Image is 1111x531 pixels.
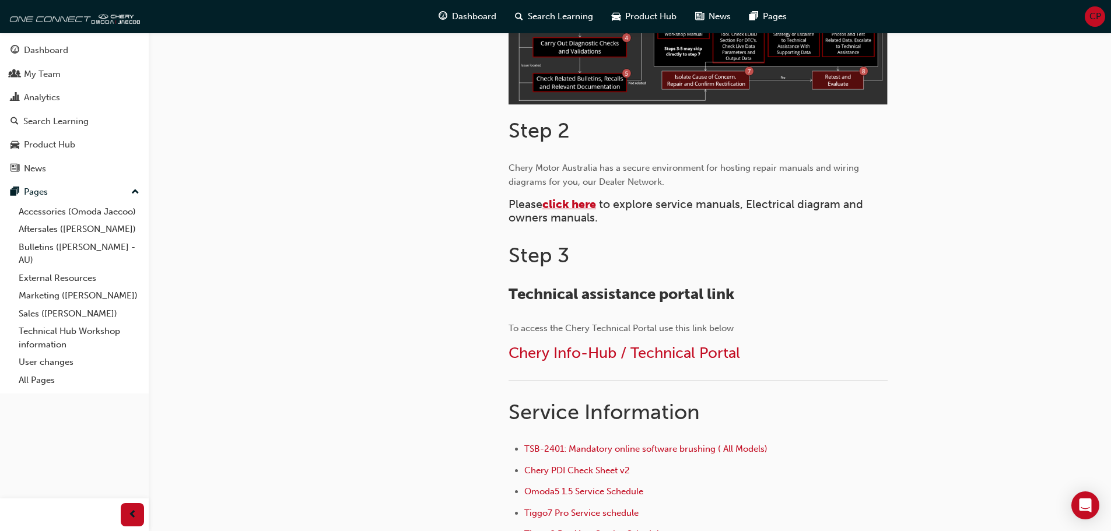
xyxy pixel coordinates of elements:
span: car-icon [612,9,621,24]
a: News [5,158,144,180]
a: Accessories (Omoda Jaecoo) [14,203,144,221]
span: Product Hub [625,10,677,23]
a: TSB-2401: Mandatory online software brushing ( All Models) [524,444,767,454]
span: search-icon [515,9,523,24]
a: Technical Hub Workshop information [14,322,144,353]
a: Aftersales ([PERSON_NAME]) [14,220,144,238]
a: User changes [14,353,144,371]
a: Dashboard [5,40,144,61]
span: up-icon [131,185,139,200]
span: guage-icon [439,9,447,24]
a: Tiggo7 Pro Service schedule [524,508,639,518]
a: Bulletins ([PERSON_NAME] - AU) [14,238,144,269]
span: Step 3 [509,242,569,268]
span: chart-icon [10,93,19,103]
span: car-icon [10,140,19,150]
a: Chery PDI Check Sheet v2 [524,465,630,476]
span: News [709,10,731,23]
a: car-iconProduct Hub [602,5,686,29]
button: CP [1085,6,1105,27]
div: Dashboard [24,44,68,57]
span: guage-icon [10,45,19,56]
span: Step 2 [509,118,570,143]
a: Search Learning [5,111,144,132]
span: CP [1089,10,1101,23]
a: Omoda5 1.5 Service Schedule [524,486,643,497]
span: prev-icon [128,508,137,522]
div: Open Intercom Messenger [1071,491,1099,519]
span: pages-icon [10,187,19,198]
a: External Resources [14,269,144,287]
a: guage-iconDashboard [429,5,506,29]
div: Product Hub [24,138,75,152]
a: My Team [5,64,144,85]
a: search-iconSearch Learning [506,5,602,29]
div: Pages [24,185,48,199]
a: Sales ([PERSON_NAME]) [14,305,144,323]
img: oneconnect [6,5,140,28]
button: Pages [5,181,144,203]
span: pages-icon [749,9,758,24]
span: news-icon [10,164,19,174]
span: Technical assistance portal link [509,285,734,303]
div: News [24,162,46,175]
span: Search Learning [528,10,593,23]
div: Analytics [24,91,60,104]
a: Product Hub [5,134,144,156]
span: Service Information [509,399,700,424]
a: Chery Info-Hub / Technical Portal [509,344,740,362]
span: to explore service manuals, Electrical diagram and owners manuals. [509,198,866,224]
button: DashboardMy TeamAnalyticsSearch LearningProduct HubNews [5,37,144,181]
span: Chery Motor Australia has a secure environment for hosting repair manuals and wiring diagrams for... [509,163,861,187]
span: Pages [763,10,787,23]
a: pages-iconPages [740,5,796,29]
div: My Team [24,68,61,81]
span: Dashboard [452,10,496,23]
span: search-icon [10,117,19,127]
span: Please [509,198,542,211]
a: news-iconNews [686,5,740,29]
a: Marketing ([PERSON_NAME]) [14,287,144,305]
span: news-icon [695,9,704,24]
div: Search Learning [23,115,89,128]
span: people-icon [10,69,19,80]
span: To access the Chery Technical Portal use this link below [509,323,734,333]
a: Analytics [5,87,144,108]
a: All Pages [14,371,144,389]
a: click here [542,198,596,211]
